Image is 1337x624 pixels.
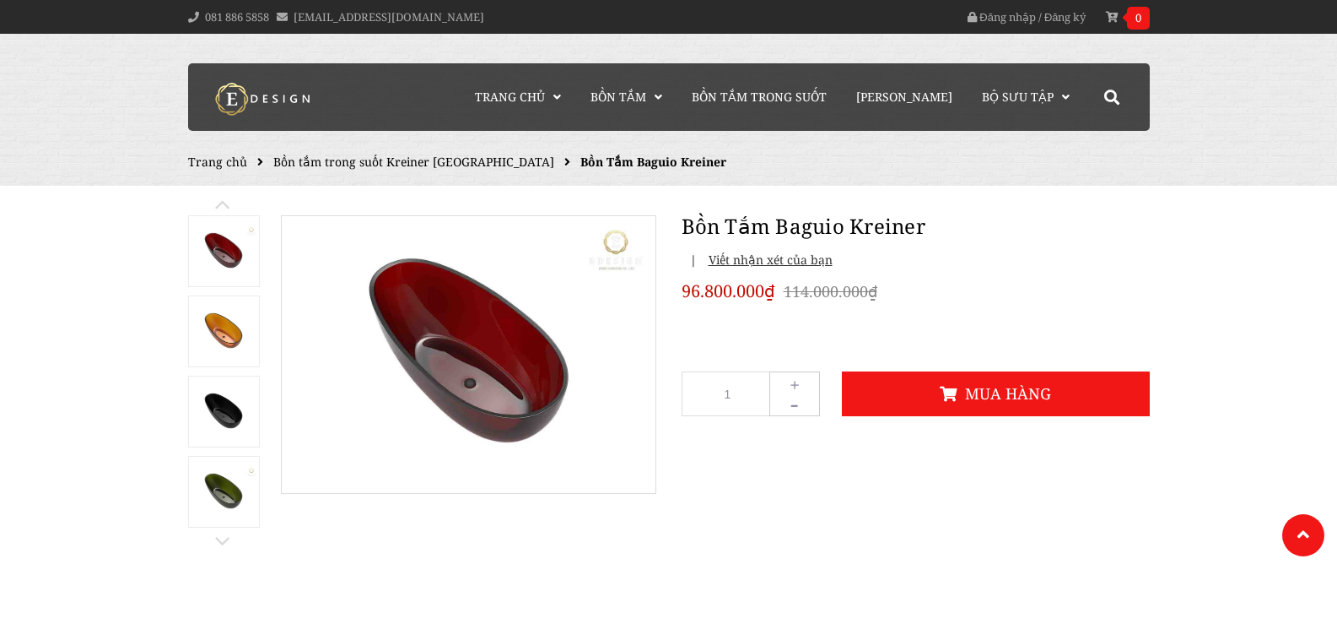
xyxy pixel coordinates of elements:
img: Bồn Tắm Baguio Kreiner [190,307,258,356]
button: + [769,372,820,396]
a: Bồn Tắm Trong Suốt [679,63,839,131]
img: Bồn Tắm Baguio Kreiner [190,387,258,437]
span: 96.800.000₫ [682,279,775,304]
button: Mua hàng [842,372,1150,416]
span: Bồn Tắm [590,89,646,105]
img: Bồn Tắm Baguio Kreiner [190,226,258,276]
span: [PERSON_NAME] [856,89,952,105]
a: Lên đầu trang [1282,514,1324,556]
del: 114.000.000₫ [784,281,877,301]
span: 0 [1127,7,1150,30]
span: Trang chủ [475,89,545,105]
h1: Bồn Tắm Baguio Kreiner [682,211,1150,241]
img: logo Kreiner Germany - Edesign Interior [201,82,327,116]
img: Bồn Tắm Baguio Kreiner [190,467,258,517]
a: 081 886 5858 [205,9,269,24]
span: Bồn Tắm Trong Suốt [692,89,827,105]
span: Bồn Tắm Baguio Kreiner [580,154,726,170]
span: Viết nhận xét của bạn [700,252,833,268]
span: Bộ Sưu Tập [982,89,1054,105]
a: [PERSON_NAME] [844,63,965,131]
span: / [1038,9,1042,24]
a: Trang chủ [462,63,574,131]
a: Bộ Sưu Tập [969,63,1082,131]
a: Bồn tắm trong suốt Kreiner [GEOGRAPHIC_DATA] [273,154,554,170]
a: Trang chủ [188,154,247,170]
span: | [690,252,697,268]
a: Bồn Tắm [578,63,675,131]
button: - [769,392,820,416]
a: [EMAIL_ADDRESS][DOMAIN_NAME] [294,9,484,24]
